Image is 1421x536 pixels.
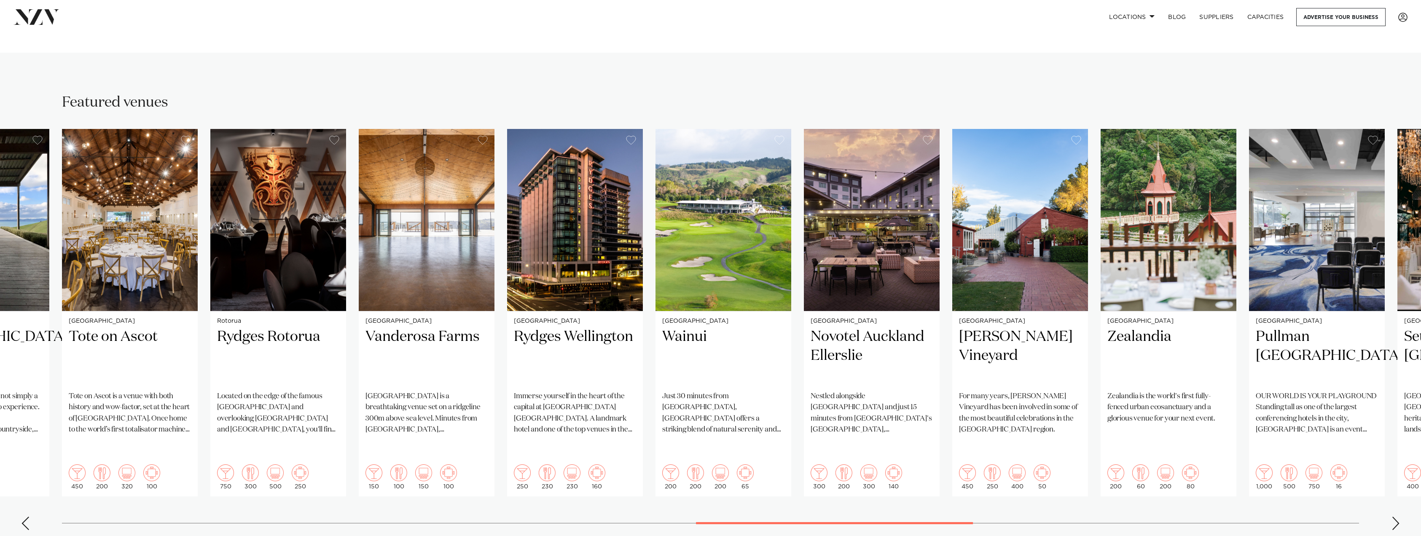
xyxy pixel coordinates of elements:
[390,464,407,490] div: 100
[210,129,346,496] swiper-slide: 22 / 41
[365,464,382,481] img: cocktail.png
[1249,129,1385,496] swiper-slide: 29 / 41
[1102,8,1161,26] a: Locations
[811,327,933,384] h2: Novotel Auckland Ellerslie
[588,464,605,481] img: meeting.png
[835,464,852,490] div: 200
[1281,464,1297,490] div: 500
[1107,327,1230,384] h2: Zealandia
[359,129,494,496] a: [GEOGRAPHIC_DATA] Vanderosa Farms [GEOGRAPHIC_DATA] is a breathtaking venue set on a ridgeline 30...
[687,464,704,490] div: 200
[662,464,679,490] div: 200
[267,464,284,481] img: theatre.png
[860,464,877,490] div: 300
[514,464,531,490] div: 250
[1296,8,1386,26] a: Advertise your business
[1256,391,1378,435] p: OUR WORLD IS YOUR PLAYGROUND Standing tall as one of the largest conferencing hotels in the city,...
[69,464,86,490] div: 450
[1161,8,1193,26] a: BLOG
[514,327,636,384] h2: Rydges Wellington
[959,318,1081,324] small: [GEOGRAPHIC_DATA]
[217,391,339,435] p: Located on the edge of the famous [GEOGRAPHIC_DATA] and overlooking [GEOGRAPHIC_DATA] and [GEOGRA...
[1182,464,1199,490] div: 80
[1107,464,1124,481] img: cocktail.png
[1305,464,1322,490] div: 750
[69,318,191,324] small: [GEOGRAPHIC_DATA]
[811,464,827,481] img: cocktail.png
[514,318,636,324] small: [GEOGRAPHIC_DATA]
[662,327,784,384] h2: Wainui
[94,464,110,481] img: dining.png
[1101,129,1236,496] swiper-slide: 28 / 41
[959,391,1081,435] p: For many years, [PERSON_NAME] Vineyard has been involved in some of the most beautiful celebratio...
[655,129,791,496] swiper-slide: 25 / 41
[662,391,784,435] p: Just 30 minutes from [GEOGRAPHIC_DATA], [GEOGRAPHIC_DATA] offers a striking blend of natural sere...
[1009,464,1026,490] div: 400
[1256,464,1273,490] div: 1,000
[1305,464,1322,481] img: theatre.png
[62,129,198,496] a: Tote on Ascot event space [GEOGRAPHIC_DATA] Tote on Ascot Tote on Ascot is a venue with both hist...
[712,464,729,490] div: 200
[811,391,933,435] p: Nestled alongside [GEOGRAPHIC_DATA] and just 15 minutes from [GEOGRAPHIC_DATA]'s [GEOGRAPHIC_DATA...
[62,129,198,311] img: Tote on Ascot event space
[712,464,729,481] img: theatre.png
[143,464,160,481] img: meeting.png
[1256,327,1378,384] h2: Pullman [GEOGRAPHIC_DATA]
[1034,464,1050,481] img: meeting.png
[143,464,160,490] div: 100
[804,129,940,496] a: [GEOGRAPHIC_DATA] Novotel Auckland Ellerslie Nestled alongside [GEOGRAPHIC_DATA] and just 15 minu...
[440,464,457,490] div: 100
[959,464,976,490] div: 450
[984,464,1001,481] img: dining.png
[1157,464,1174,490] div: 200
[390,464,407,481] img: dining.png
[588,464,605,490] div: 160
[415,464,432,481] img: theatre.png
[94,464,110,490] div: 200
[1404,464,1421,490] div: 400
[1107,318,1230,324] small: [GEOGRAPHIC_DATA]
[1034,464,1050,490] div: 50
[539,464,556,481] img: dining.png
[217,327,339,384] h2: Rydges Rotorua
[440,464,457,481] img: meeting.png
[1101,129,1236,496] a: Rātā Cafe at Zealandia [GEOGRAPHIC_DATA] Zealandia Zealandia is the world's first fully-fenced ur...
[13,9,59,24] img: nzv-logo.png
[564,464,580,490] div: 230
[662,464,679,481] img: cocktail.png
[365,391,488,435] p: [GEOGRAPHIC_DATA] is a breathtaking venue set on a ridgeline 300m above sea level. Minutes from [...
[1330,464,1347,481] img: meeting.png
[1101,129,1236,311] img: Rātā Cafe at Zealandia
[835,464,852,481] img: dining.png
[952,129,1088,496] swiper-slide: 27 / 41
[118,464,135,481] img: theatre.png
[69,327,191,384] h2: Tote on Ascot
[811,318,933,324] small: [GEOGRAPHIC_DATA]
[959,327,1081,384] h2: [PERSON_NAME] Vineyard
[1009,464,1026,481] img: theatre.png
[292,464,309,490] div: 250
[217,464,234,490] div: 750
[365,318,488,324] small: [GEOGRAPHIC_DATA]
[217,318,339,324] small: Rotorua
[415,464,432,490] div: 150
[952,129,1088,496] a: [GEOGRAPHIC_DATA] [PERSON_NAME] Vineyard For many years, [PERSON_NAME] Vineyard has been involved...
[1132,464,1149,490] div: 60
[507,129,643,496] a: [GEOGRAPHIC_DATA] Rydges Wellington Immerse yourself in the heart of the capital at [GEOGRAPHIC_D...
[242,464,259,481] img: dining.png
[1249,129,1385,496] a: [GEOGRAPHIC_DATA] Pullman [GEOGRAPHIC_DATA] OUR WORLD IS YOUR PLAYGROUND Standing tall as one of ...
[662,318,784,324] small: [GEOGRAPHIC_DATA]
[217,464,234,481] img: cocktail.png
[984,464,1001,490] div: 250
[69,464,86,481] img: cocktail.png
[1193,8,1240,26] a: SUPPLIERS
[885,464,902,481] img: meeting.png
[564,464,580,481] img: theatre.png
[242,464,259,490] div: 300
[1330,464,1347,490] div: 16
[267,464,284,490] div: 500
[804,129,940,496] swiper-slide: 26 / 41
[737,464,754,490] div: 65
[1182,464,1199,481] img: meeting.png
[365,327,488,384] h2: Vanderosa Farms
